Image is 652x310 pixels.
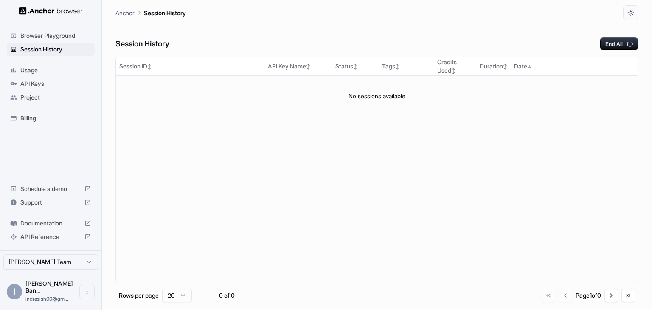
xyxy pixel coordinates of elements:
[20,31,91,40] span: Browser Playground
[7,230,95,244] div: API Reference
[600,37,638,50] button: End All
[7,29,95,43] div: Browser Playground
[144,9,186,17] p: Session History
[20,114,91,122] span: Billing
[7,111,95,125] div: Billing
[306,63,310,70] span: ↕
[7,91,95,104] div: Project
[268,62,329,71] div: API Key Name
[7,77,95,91] div: API Keys
[7,43,95,56] div: Session History
[382,62,430,71] div: Tags
[20,45,91,54] span: Session History
[19,7,83,15] img: Anchor Logo
[20,185,81,193] span: Schedule a demo
[119,291,159,300] p: Rows per page
[335,62,375,71] div: Status
[20,198,81,207] span: Support
[20,66,91,74] span: Usage
[25,280,73,294] span: Indrasish Banerjee
[7,284,22,299] div: I
[116,76,638,117] td: No sessions available
[20,219,81,228] span: Documentation
[7,182,95,196] div: Schedule a demo
[7,63,95,77] div: Usage
[437,58,473,75] div: Credits Used
[147,63,152,70] span: ↕
[20,80,91,88] span: API Keys
[451,68,455,74] span: ↕
[79,284,95,299] button: Open menu
[20,93,91,102] span: Project
[503,63,507,70] span: ↕
[527,63,531,70] span: ↓
[480,62,507,71] div: Duration
[205,291,248,300] div: 0 of 0
[395,63,399,70] span: ↕
[25,296,68,302] span: indrasish00@gmail.com
[7,216,95,230] div: Documentation
[115,8,186,17] nav: breadcrumb
[576,291,601,300] div: Page 1 of 0
[115,9,135,17] p: Anchor
[119,62,261,71] div: Session ID
[115,38,169,50] h6: Session History
[7,196,95,209] div: Support
[20,233,81,241] span: API Reference
[514,62,579,71] div: Date
[353,63,357,70] span: ↕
